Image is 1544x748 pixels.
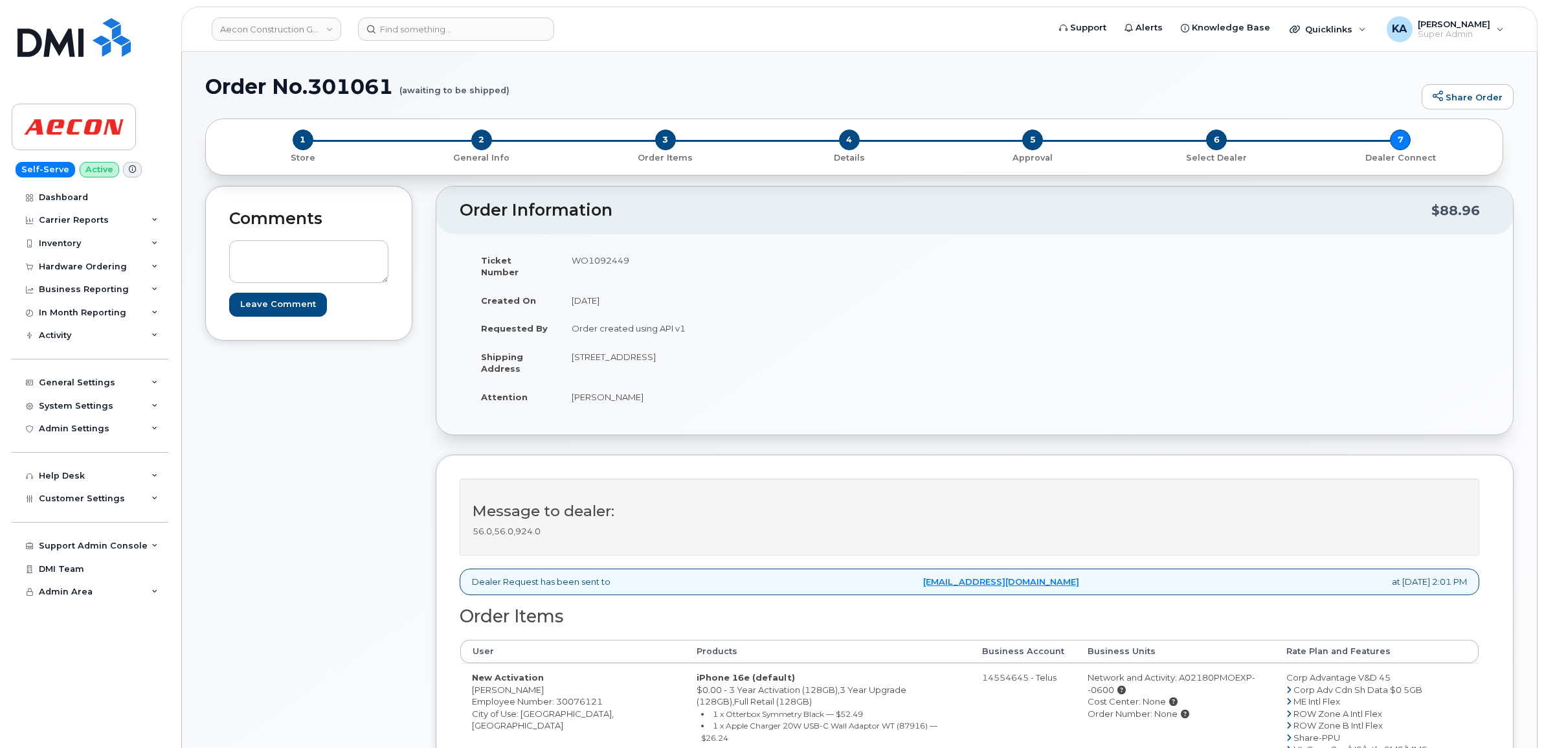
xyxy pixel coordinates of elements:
div: Dealer Request has been sent to at [DATE] 2:01 PM [460,569,1479,595]
th: User [460,640,685,663]
td: [DATE] [560,286,965,315]
p: 56.0,56.0,924.0 [473,525,1466,538]
td: [STREET_ADDRESS] [560,343,965,383]
span: ROW Zone A Intl Flex [1293,708,1382,719]
strong: Requested By [481,323,548,334]
span: Corp Adv Cdn Sh Data $0 5GB [1293,685,1422,695]
small: (awaiting to be shipped) [399,75,509,95]
td: [PERSON_NAME] [560,383,965,411]
a: 3 Order Items [574,150,757,164]
span: 6 [1206,130,1227,150]
span: ROW Zone B Intl Flex [1293,720,1383,731]
span: ME Intl Flex [1293,696,1340,707]
span: 5 [1022,130,1043,150]
div: $88.96 [1431,198,1480,223]
a: 2 General Info [390,150,574,164]
div: Cost Center: None [1088,696,1263,708]
a: Share Order [1422,84,1514,110]
a: [EMAIL_ADDRESS][DOMAIN_NAME] [923,576,1079,588]
span: Share-PPU [1293,732,1340,743]
h1: Order No.301061 [205,75,1415,98]
input: Leave Comment [229,293,327,317]
span: 4 [839,130,860,150]
td: WO1092449 [560,246,965,286]
p: Store [221,152,385,164]
h3: Message to dealer: [473,503,1466,519]
strong: Shipping Address [481,352,523,374]
strong: Created On [481,295,536,306]
p: Details [763,152,936,164]
a: 6 Select Dealer [1124,150,1308,164]
strong: Ticket Number [481,255,519,278]
strong: iPhone 16e (default) [697,672,795,683]
span: 1 [293,130,313,150]
a: 4 Details [757,150,941,164]
span: Employee Number: 30076121 [472,696,603,707]
span: 2 [471,130,492,150]
div: Order Number: None [1088,708,1263,720]
h2: Order Items [460,607,1479,626]
th: Business Units [1076,640,1275,663]
strong: Attention [481,392,528,402]
a: 1 Store [216,150,390,164]
a: 5 Approval [941,150,1124,164]
h2: Comments [229,210,388,228]
h2: Order Information [460,201,1431,220]
p: Order Items [579,152,752,164]
strong: New Activation [472,672,544,683]
small: 1 x Apple Charger 20W USB-C Wall Adaptor WT (87916) — $26.24 [701,721,937,743]
td: Order created using API v1 [560,314,965,343]
p: Select Dealer [1130,152,1303,164]
div: Network and Activity: A02180PMOEXP--0600 [1088,672,1263,696]
span: 3 [655,130,676,150]
th: Rate Plan and Features [1275,640,1479,663]
th: Products [685,640,970,663]
th: Business Account [970,640,1076,663]
p: General Info [395,152,568,164]
small: 1 x Otterbox Symmetry Black — $52.49 [713,709,863,719]
p: Approval [946,152,1119,164]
